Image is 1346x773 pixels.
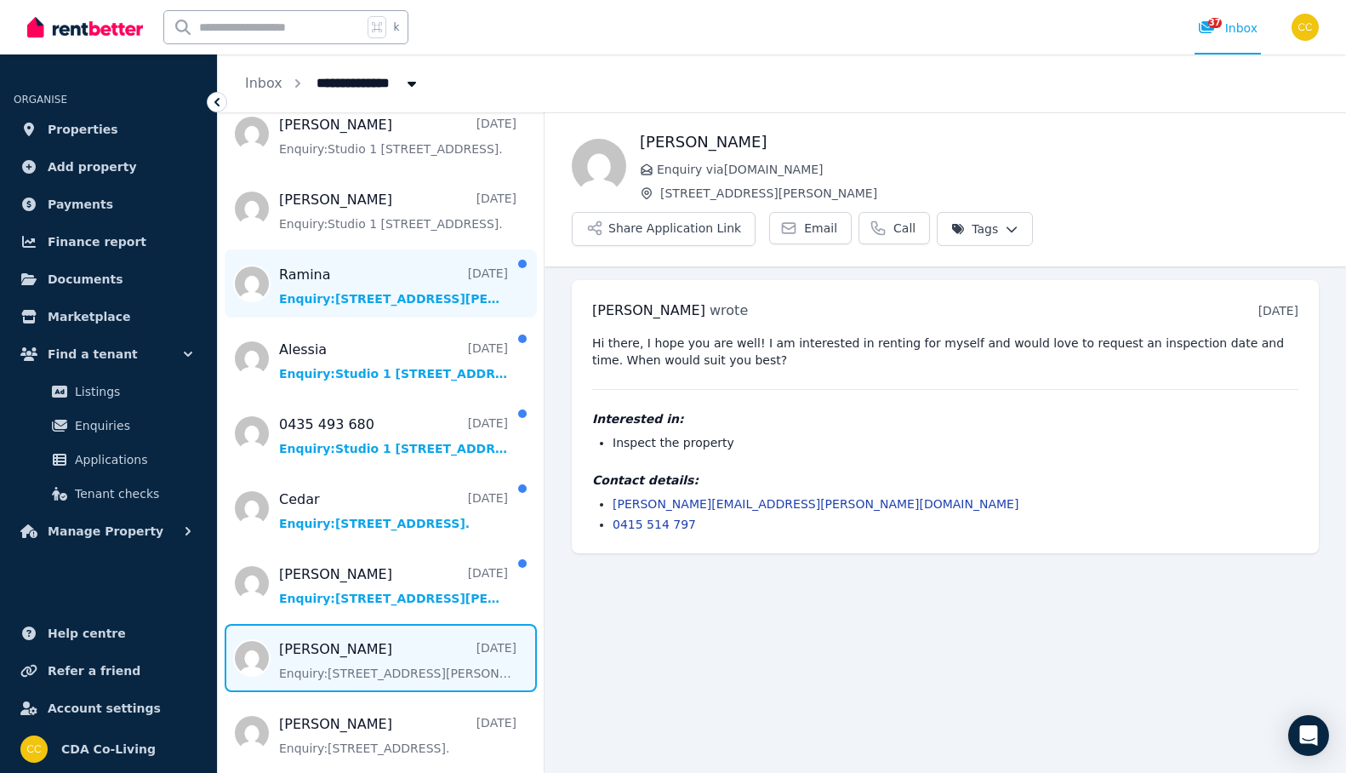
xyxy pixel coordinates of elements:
[75,381,190,402] span: Listings
[48,661,140,681] span: Refer a friend
[75,484,190,504] span: Tenant checks
[27,14,143,40] img: RentBetter
[279,265,508,307] a: Ramina[DATE]Enquiry:[STREET_ADDRESS][PERSON_NAME].
[48,521,163,541] span: Manage Property
[48,157,137,177] span: Add property
[279,340,508,382] a: Alessia[DATE]Enquiry:Studio 1 [STREET_ADDRESS].
[20,409,197,443] a: Enquiries
[279,190,516,232] a: [PERSON_NAME][DATE]Enquiry:Studio 1 [STREET_ADDRESS].
[592,410,1298,427] h4: Interested in:
[48,698,161,719] span: Account settings
[572,139,626,193] img: Teresa Chaing
[279,639,516,682] a: [PERSON_NAME][DATE]Enquiry:[STREET_ADDRESS][PERSON_NAME].
[613,434,1298,451] li: Inspect the property
[572,212,756,246] button: Share Application Link
[14,94,67,106] span: ORGANISE
[75,415,190,436] span: Enquiries
[20,736,48,763] img: CDA Co-Living
[769,212,852,244] a: Email
[14,514,203,548] button: Manage Property
[14,616,203,650] a: Help centre
[657,161,1319,178] span: Enquiry via [DOMAIN_NAME]
[14,262,203,296] a: Documents
[592,472,1298,489] h4: Contact details:
[279,415,508,457] a: 0435 493 680[DATE]Enquiry:Studio 1 [STREET_ADDRESS].
[660,185,1319,202] span: [STREET_ADDRESS][PERSON_NAME]
[1198,20,1258,37] div: Inbox
[48,344,138,364] span: Find a tenant
[710,302,748,318] span: wrote
[20,375,197,409] a: Listings
[951,220,998,238] span: Tags
[218,54,448,112] nav: Breadcrumb
[48,232,146,252] span: Finance report
[245,75,282,91] a: Inbox
[14,691,203,725] a: Account settings
[279,564,508,607] a: [PERSON_NAME][DATE]Enquiry:[STREET_ADDRESS][PERSON_NAME].
[937,212,1033,246] button: Tags
[279,115,516,157] a: [PERSON_NAME][DATE]Enquiry:Studio 1 [STREET_ADDRESS].
[14,337,203,371] button: Find a tenant
[20,443,197,477] a: Applications
[14,187,203,221] a: Payments
[1292,14,1319,41] img: CDA Co-Living
[393,20,399,34] span: k
[48,623,126,644] span: Help centre
[613,518,696,531] a: 0415 514 797
[14,654,203,688] a: Refer a friend
[279,490,508,532] a: Cedar[DATE]Enquiry:[STREET_ADDRESS].
[14,300,203,334] a: Marketplace
[592,335,1298,369] pre: Hi there, I hope you are well! I am interested in renting for myself and would love to request an...
[48,306,130,327] span: Marketplace
[14,150,203,184] a: Add property
[804,220,837,237] span: Email
[20,477,197,511] a: Tenant checks
[613,497,1018,511] a: [PERSON_NAME][EMAIL_ADDRESS][PERSON_NAME][DOMAIN_NAME]
[48,194,113,215] span: Payments
[893,220,915,237] span: Call
[14,225,203,259] a: Finance report
[48,119,118,140] span: Properties
[48,269,123,289] span: Documents
[14,112,203,146] a: Properties
[1288,715,1329,756] div: Open Intercom Messenger
[858,212,930,244] a: Call
[75,449,190,470] span: Applications
[592,302,705,318] span: [PERSON_NAME]
[640,130,1319,154] h1: [PERSON_NAME]
[1208,18,1222,28] span: 37
[279,714,516,757] a: [PERSON_NAME][DATE]Enquiry:[STREET_ADDRESS].
[61,739,156,759] span: CDA Co-Living
[1258,304,1298,318] time: [DATE]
